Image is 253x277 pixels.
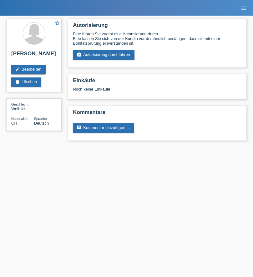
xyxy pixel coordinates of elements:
span: Sprache [34,117,47,121]
span: Nationalität [11,117,28,121]
i: menu [240,5,247,11]
i: delete [15,79,20,84]
a: editBearbeiten [11,65,46,74]
h2: Kommentare [73,109,242,119]
div: Weiblich [11,102,34,111]
i: edit [15,67,20,72]
i: comment [77,125,82,130]
i: star_border [54,20,60,26]
a: deleteLöschen [11,77,41,87]
h2: Autorisierung [73,22,242,32]
span: Schweiz [11,121,17,126]
a: commentKommentar hinzufügen ... [73,123,134,133]
span: Geschlecht [11,102,28,106]
div: Bitte führen Sie zuerst eine Autorisierung durch. Bitte lassen Sie sich von der Kundin vorab münd... [73,32,242,46]
div: Noch keine Einkäufe [73,87,242,96]
a: menu [237,6,250,10]
i: assignment_turned_in [77,52,82,57]
a: assignment_turned_inAutorisierung durchführen [73,50,134,60]
a: star_border [54,20,60,27]
span: Deutsch [34,121,49,126]
h2: Einkäufe [73,77,242,87]
h2: [PERSON_NAME] [11,51,57,60]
